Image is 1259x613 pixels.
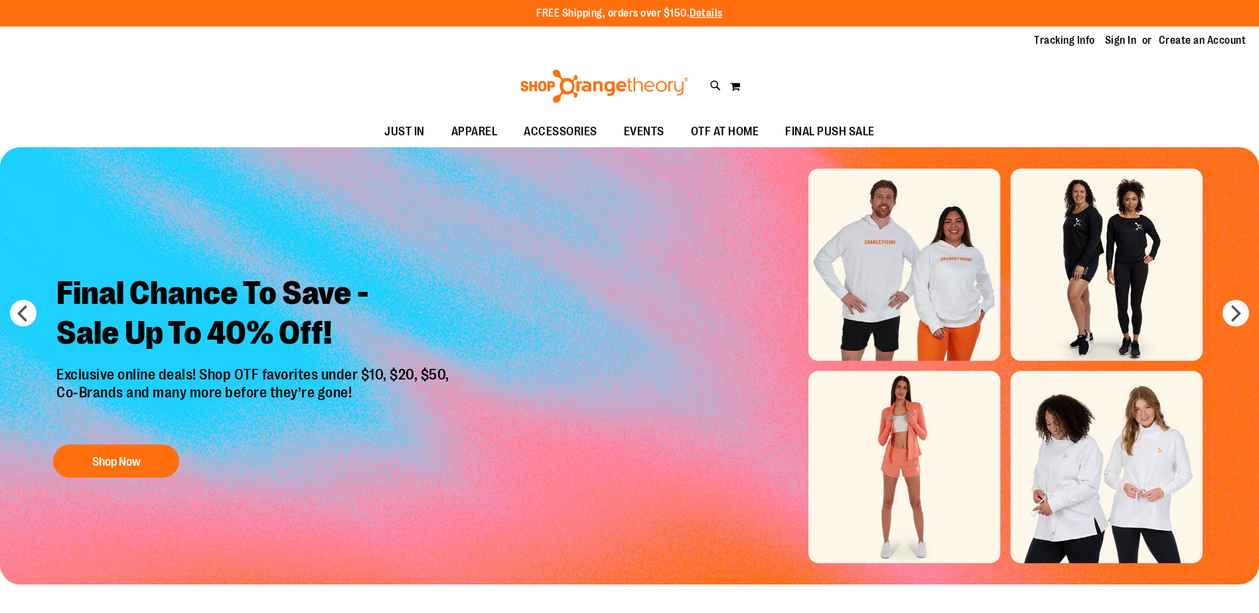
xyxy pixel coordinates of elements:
[451,117,498,147] span: APPAREL
[384,117,425,147] span: JUST IN
[46,366,463,431] p: Exclusive online deals! Shop OTF favorites under $10, $20, $50, Co-Brands and many more before th...
[53,444,179,478] button: Shop Now
[536,6,723,21] p: FREE Shipping, orders over $150.
[691,117,759,147] span: OTF AT HOME
[518,70,690,103] img: Shop Orangetheory
[785,117,875,147] span: FINAL PUSH SALE
[524,117,597,147] span: ACCESSORIES
[1159,33,1246,48] a: Create an Account
[1105,33,1137,48] a: Sign In
[690,7,723,19] a: Details
[1222,300,1249,326] button: next
[46,263,463,366] h2: Final Chance To Save - Sale Up To 40% Off!
[10,300,37,326] button: prev
[46,263,463,484] a: Final Chance To Save -Sale Up To 40% Off! Exclusive online deals! Shop OTF favorites under $10, $...
[624,117,664,147] span: EVENTS
[1034,33,1095,48] a: Tracking Info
